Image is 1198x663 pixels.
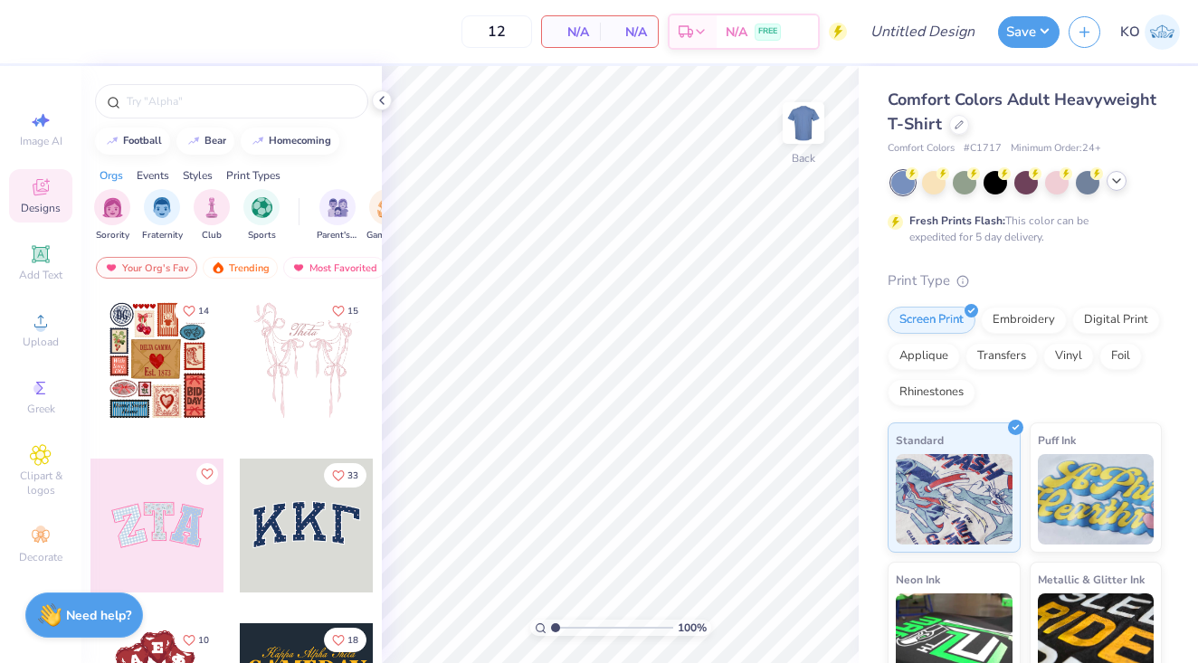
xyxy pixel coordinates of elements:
div: bear [204,136,226,146]
span: Metallic & Glitter Ink [1038,570,1145,589]
span: Parent's Weekend [317,229,358,242]
span: 14 [198,307,209,316]
img: Back [785,105,822,141]
div: homecoming [269,136,331,146]
div: Foil [1099,343,1142,370]
span: N/A [726,23,747,42]
img: Sports Image [252,197,272,218]
img: Kaitlyn Oliver [1145,14,1180,50]
button: filter button [243,189,280,242]
button: football [95,128,170,155]
span: Minimum Order: 24 + [1011,141,1101,156]
div: football [123,136,162,146]
span: Club [202,229,222,242]
img: Club Image [202,197,222,218]
img: trend_line.gif [186,136,201,147]
button: filter button [366,189,408,242]
span: Puff Ink [1038,431,1076,450]
button: Like [324,463,366,488]
img: Game Day Image [377,197,398,218]
span: Comfort Colors [888,141,955,156]
img: trend_line.gif [251,136,265,147]
span: 10 [198,636,209,645]
button: Like [324,628,366,652]
span: 100 % [678,620,707,636]
span: N/A [553,23,589,42]
img: Puff Ink [1038,454,1155,545]
div: Embroidery [981,307,1067,334]
div: Applique [888,343,960,370]
div: Styles [183,167,213,184]
div: filter for Fraternity [142,189,183,242]
span: N/A [611,23,647,42]
div: Transfers [965,343,1038,370]
a: KO [1120,14,1180,50]
img: most_fav.gif [291,261,306,274]
span: 33 [347,471,358,480]
div: Screen Print [888,307,975,334]
span: Sorority [96,229,129,242]
button: Like [175,298,217,323]
span: Greek [27,402,55,416]
button: Like [175,628,217,652]
div: This color can be expedited for 5 day delivery. [909,213,1132,245]
span: Image AI [20,134,62,148]
button: Like [196,463,218,485]
input: Try "Alpha" [125,92,357,110]
strong: Need help? [66,607,131,624]
img: Fraternity Image [152,197,172,218]
img: trend_line.gif [105,136,119,147]
div: Most Favorited [283,257,385,279]
img: most_fav.gif [104,261,119,274]
span: Upload [23,335,59,349]
button: Save [998,16,1060,48]
div: Your Org's Fav [96,257,197,279]
div: filter for Sorority [94,189,130,242]
button: filter button [317,189,358,242]
span: Sports [248,229,276,242]
img: trending.gif [211,261,225,274]
span: Comfort Colors Adult Heavyweight T-Shirt [888,89,1156,135]
span: # C1717 [964,141,1002,156]
div: Back [792,150,815,166]
span: Standard [896,431,944,450]
span: FREE [758,25,777,38]
span: Clipart & logos [9,469,72,497]
div: filter for Club [194,189,230,242]
img: Parent's Weekend Image [328,197,348,218]
img: Sorority Image [102,197,123,218]
span: KO [1120,22,1140,43]
div: Digital Print [1072,307,1160,334]
span: Game Day [366,229,408,242]
button: homecoming [241,128,339,155]
div: Print Type [888,270,1162,291]
button: bear [176,128,234,155]
span: Add Text [19,268,62,282]
span: 18 [347,636,358,645]
strong: Fresh Prints Flash: [909,213,1005,228]
div: Trending [203,257,278,279]
div: filter for Parent's Weekend [317,189,358,242]
div: Events [137,167,169,184]
div: Orgs [100,167,123,184]
div: Rhinestones [888,379,975,406]
span: Designs [21,201,61,215]
button: filter button [94,189,130,242]
input: Untitled Design [856,14,989,50]
div: filter for Game Day [366,189,408,242]
div: filter for Sports [243,189,280,242]
div: Vinyl [1043,343,1094,370]
div: Print Types [226,167,280,184]
span: 15 [347,307,358,316]
span: Fraternity [142,229,183,242]
button: filter button [142,189,183,242]
input: – – [461,15,532,48]
img: Standard [896,454,1013,545]
button: filter button [194,189,230,242]
span: Neon Ink [896,570,940,589]
span: Decorate [19,550,62,564]
button: Like [324,298,366,323]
